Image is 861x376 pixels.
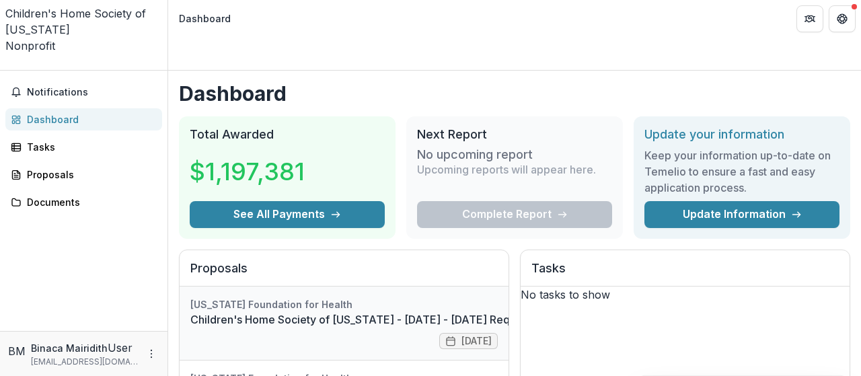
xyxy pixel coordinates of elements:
h3: Keep your information up-to-date on Temelio to ensure a fast and easy application process. [644,147,839,196]
div: Children's Home Society of [US_STATE] [5,5,162,38]
h2: Update your information [644,127,839,142]
div: Proposals [27,167,151,182]
h3: No upcoming report [417,147,533,162]
h2: Total Awarded [190,127,385,142]
p: Binaca Mairidith [31,341,108,355]
button: See All Payments [190,201,385,228]
h2: Next Report [417,127,612,142]
a: Documents [5,191,162,213]
p: Upcoming reports will appear here. [417,161,596,178]
button: Get Help [829,5,856,32]
a: Tasks [5,136,162,158]
button: Partners [796,5,823,32]
p: User [108,340,133,356]
div: Dashboard [179,11,231,26]
h2: Tasks [531,261,839,287]
button: Notifications [5,81,162,103]
div: Dashboard [27,112,151,126]
button: More [143,346,159,362]
p: [EMAIL_ADDRESS][DOMAIN_NAME] [31,356,138,368]
a: Update Information [644,201,839,228]
div: Tasks [27,140,151,154]
div: Binaca Mairidith [8,343,26,359]
h3: $1,197,381 [190,153,305,190]
div: Documents [27,195,151,209]
p: No tasks to show [521,287,850,303]
h1: Dashboard [179,81,850,106]
a: Proposals [5,163,162,186]
a: Dashboard [5,108,162,130]
nav: breadcrumb [174,9,236,28]
h2: Proposals [190,261,498,287]
a: Children's Home Society of [US_STATE] - [DATE] - [DATE] Request for Concept Papers [190,311,634,328]
span: Nonprofit [5,39,55,52]
span: Notifications [27,87,157,98]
